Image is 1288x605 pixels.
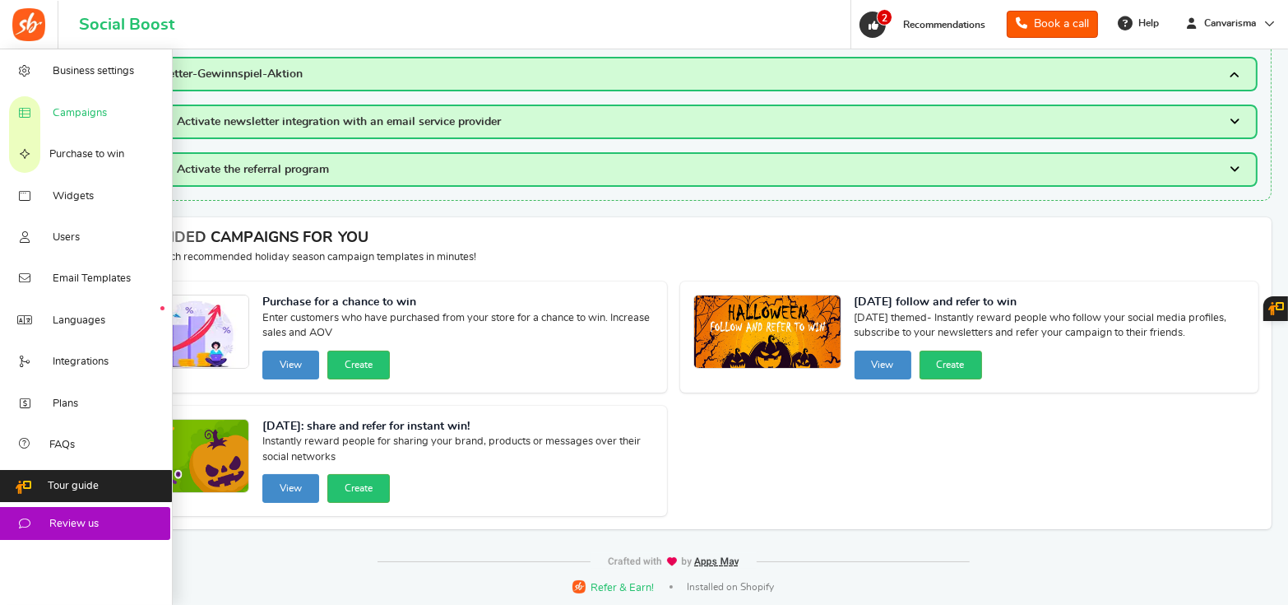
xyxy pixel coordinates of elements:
[694,296,841,370] img: Recommended Campaigns
[1198,16,1263,30] span: Canvarisma
[1007,11,1098,38] a: Book a call
[572,579,655,595] a: Refer & Earn!
[855,351,911,379] button: View
[53,397,78,412] span: Plans
[1111,10,1167,36] a: Help
[669,585,673,589] span: |
[858,12,994,38] a: 2 Recommendations
[88,250,1258,265] p: Preview and launch recommended holiday season campaign templates in minutes!
[855,311,1246,344] span: [DATE] themed- Instantly reward people who follow your social media profiles, subscribe to your n...
[262,311,654,344] span: Enter customers who have purchased from your store for a chance to win. Increase sales and AOV
[53,230,80,245] span: Users
[855,295,1246,311] strong: [DATE] follow and refer to win
[53,355,109,370] span: Integrations
[262,295,654,311] strong: Purchase for a chance to win
[920,351,982,379] button: Create
[48,479,99,494] span: Tour guide
[607,556,740,567] img: img-footer.webp
[49,147,124,162] span: Purchase to win
[53,64,134,79] span: Business settings
[160,306,164,310] em: New
[53,106,107,121] span: Campaigns
[177,164,329,175] span: Activate the referral program
[102,420,248,494] img: Recommended Campaigns
[49,517,99,532] span: Review us
[688,580,775,594] span: Installed on Shopify
[53,272,131,286] span: Email Templates
[327,474,390,503] button: Create
[877,9,892,26] span: 2
[88,230,1258,247] h4: RECOMMENDED CAMPAIGNS FOR YOU
[262,419,654,435] strong: [DATE]: share and refer for instant win!
[1134,16,1159,30] span: Help
[53,189,94,204] span: Widgets
[262,351,319,379] button: View
[12,8,45,41] img: Social Boost
[136,68,303,80] span: Newsletter-Gewinnspiel-Aktion
[262,435,654,468] span: Instantly reward people for sharing your brand, products or messages over their social networks
[903,20,985,30] span: Recommendations
[177,116,501,128] span: Activate newsletter integration with an email service provider
[262,474,319,503] button: View
[327,351,390,379] button: Create
[102,296,248,370] img: Recommended Campaigns
[79,16,174,34] h1: Social Boost
[49,438,75,453] span: FAQs
[53,314,105,328] span: Languages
